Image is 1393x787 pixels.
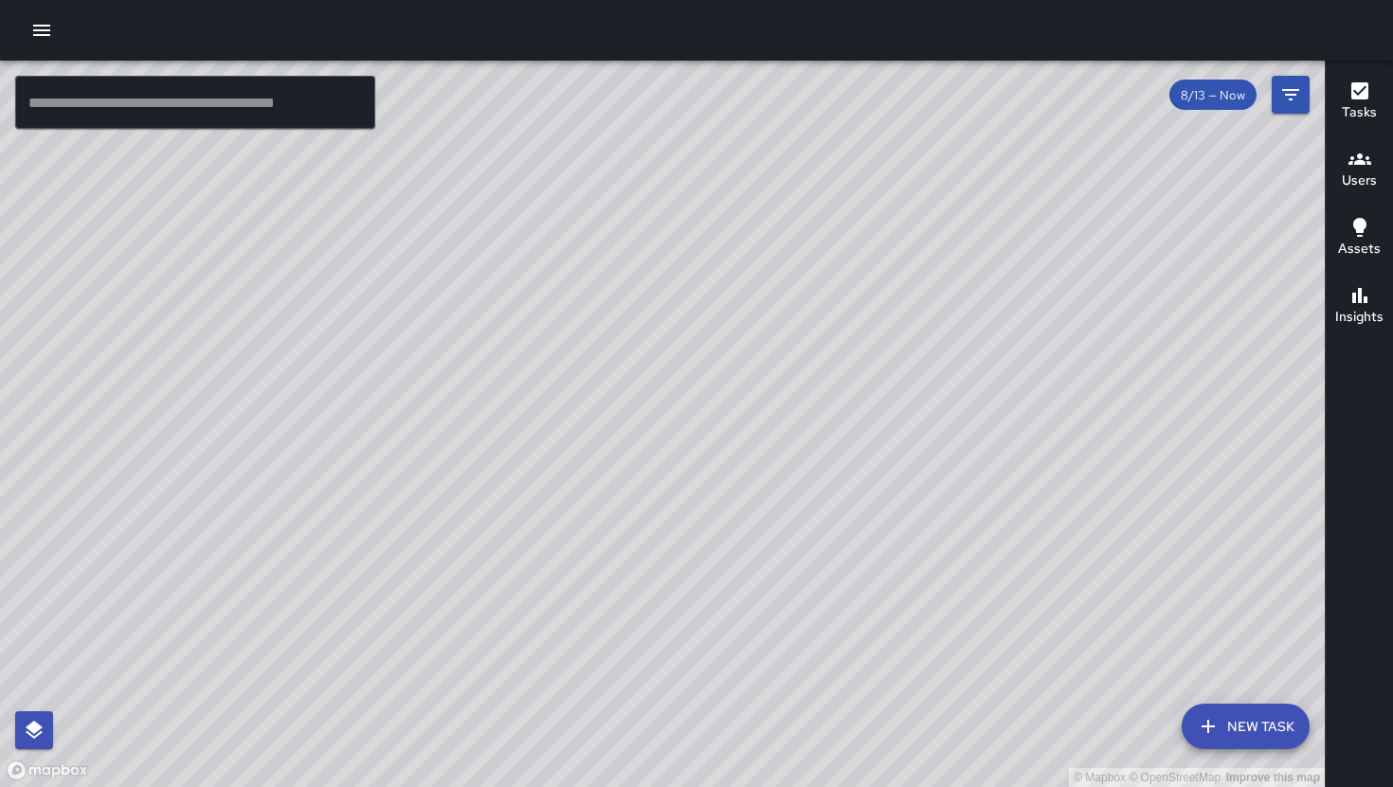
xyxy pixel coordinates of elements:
[1335,307,1384,328] h6: Insights
[1338,239,1381,259] h6: Assets
[1326,68,1393,136] button: Tasks
[1169,87,1257,103] span: 8/13 — Now
[1272,76,1310,114] button: Filters
[1326,136,1393,205] button: Users
[1326,205,1393,273] button: Assets
[1182,704,1310,749] button: New Task
[1326,273,1393,341] button: Insights
[1342,102,1377,123] h6: Tasks
[1342,170,1377,191] h6: Users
